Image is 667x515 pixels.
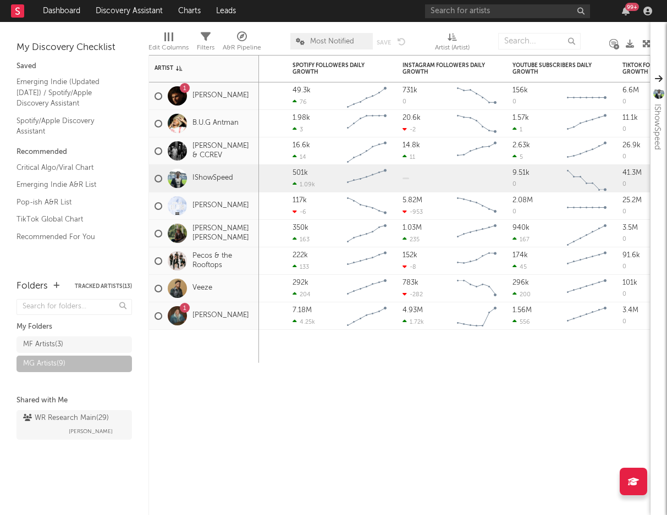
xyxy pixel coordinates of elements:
[403,318,424,325] div: 1.72k
[192,284,212,293] a: Veeze
[293,142,310,149] div: 16.6k
[16,394,132,407] div: Shared with Me
[192,142,253,160] a: [PERSON_NAME] & CCREV
[342,275,392,302] svg: Chart title
[403,62,485,75] div: Instagram Followers Daily Growth
[342,165,392,192] svg: Chart title
[622,154,626,160] div: 0
[562,82,611,110] svg: Chart title
[512,114,529,121] div: 1.57k
[16,146,132,159] div: Recommended
[622,114,638,121] div: 11.1k
[293,197,307,204] div: 117k
[651,104,664,150] div: IShowSpeed
[622,307,638,314] div: 3.4M
[562,302,611,330] svg: Chart title
[192,201,249,211] a: [PERSON_NAME]
[622,236,626,242] div: 0
[310,38,354,45] span: Most Notified
[16,41,132,54] div: My Discovery Checklist
[192,91,249,101] a: [PERSON_NAME]
[155,65,237,71] div: Artist
[293,224,308,231] div: 350k
[512,224,530,231] div: 940k
[23,357,65,370] div: MG Artists ( 9 )
[342,220,392,247] svg: Chart title
[403,224,422,231] div: 1.03M
[622,197,642,204] div: 25.2M
[403,252,417,259] div: 152k
[403,291,423,298] div: -282
[293,279,308,286] div: 292k
[512,252,528,259] div: 174k
[16,76,121,109] a: Emerging Indie (Updated [DATE]) / Spotify/Apple Discovery Assistant
[197,27,214,59] div: Filters
[452,110,501,137] svg: Chart title
[197,41,214,54] div: Filters
[342,302,392,330] svg: Chart title
[452,137,501,165] svg: Chart title
[452,247,501,275] svg: Chart title
[293,114,310,121] div: 1.98k
[512,209,516,215] div: 0
[192,311,249,320] a: [PERSON_NAME]
[622,319,626,325] div: 0
[562,247,611,275] svg: Chart title
[192,119,239,128] a: B.U.G Antman
[562,110,611,137] svg: Chart title
[342,247,392,275] svg: Chart title
[425,4,590,18] input: Search for artists
[16,196,121,208] a: Pop-ish A&R List
[498,33,581,49] input: Search...
[69,425,113,438] span: [PERSON_NAME]
[622,142,641,149] div: 26.9k
[342,110,392,137] svg: Chart title
[192,174,233,183] a: IShowSpeed
[435,27,470,59] div: Artist (Artist)
[452,192,501,220] svg: Chart title
[293,236,310,243] div: 163
[342,137,392,165] svg: Chart title
[622,209,626,215] div: 0
[622,169,642,176] div: 41.3M
[403,208,423,215] div: -953
[16,115,121,137] a: Spotify/Apple Discovery Assistant
[512,291,531,298] div: 200
[512,62,595,75] div: YouTube Subscribers Daily Growth
[293,318,315,325] div: 4.25k
[512,153,523,160] div: 5
[16,320,132,334] div: My Folders
[403,114,421,121] div: 20.6k
[512,318,530,325] div: 556
[293,181,315,188] div: 1.09k
[293,263,309,270] div: 133
[342,192,392,220] svg: Chart title
[75,284,132,289] button: Tracked Artists(13)
[16,336,132,353] a: MF Artists(3)
[562,137,611,165] svg: Chart title
[435,41,470,54] div: Artist (Artist)
[562,275,611,302] svg: Chart title
[512,236,530,243] div: 167
[16,280,48,293] div: Folders
[16,213,121,225] a: TikTok Global Chart
[403,307,423,314] div: 4.93M
[512,307,532,314] div: 1.56M
[223,41,261,54] div: A&R Pipeline
[293,98,307,106] div: 76
[16,356,132,372] a: MG Artists(9)
[512,169,530,176] div: 9.51k
[192,252,253,270] a: Pecos & the Rooftops
[403,99,406,105] div: 0
[622,264,626,270] div: 0
[452,82,501,110] svg: Chart title
[293,291,311,298] div: 204
[622,224,638,231] div: 3.5M
[622,279,637,286] div: 101k
[622,291,626,297] div: 0
[293,252,308,259] div: 222k
[293,62,375,75] div: Spotify Followers Daily Growth
[403,153,415,160] div: 11
[512,279,529,286] div: 296k
[512,142,530,149] div: 2.63k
